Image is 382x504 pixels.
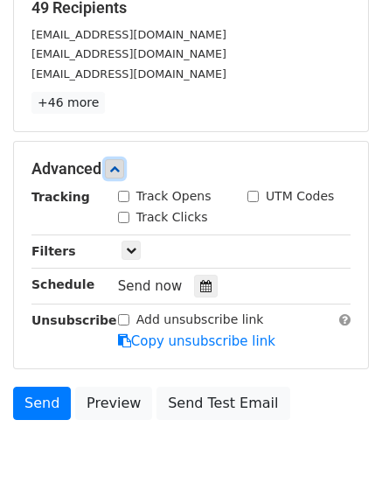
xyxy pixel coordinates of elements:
span: Send now [118,278,183,294]
label: UTM Codes [266,187,334,206]
label: Track Clicks [136,208,208,227]
strong: Schedule [31,277,94,291]
small: [EMAIL_ADDRESS][DOMAIN_NAME] [31,67,226,80]
a: Preview [75,387,152,420]
a: +46 more [31,92,105,114]
h5: Advanced [31,159,351,178]
strong: Unsubscribe [31,313,117,327]
label: Add unsubscribe link [136,311,264,329]
strong: Filters [31,244,76,258]
a: Send Test Email [156,387,289,420]
a: Send [13,387,71,420]
a: Copy unsubscribe link [118,333,275,349]
label: Track Opens [136,187,212,206]
strong: Tracking [31,190,90,204]
iframe: Chat Widget [295,420,382,504]
small: [EMAIL_ADDRESS][DOMAIN_NAME] [31,47,226,60]
small: [EMAIL_ADDRESS][DOMAIN_NAME] [31,28,226,41]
